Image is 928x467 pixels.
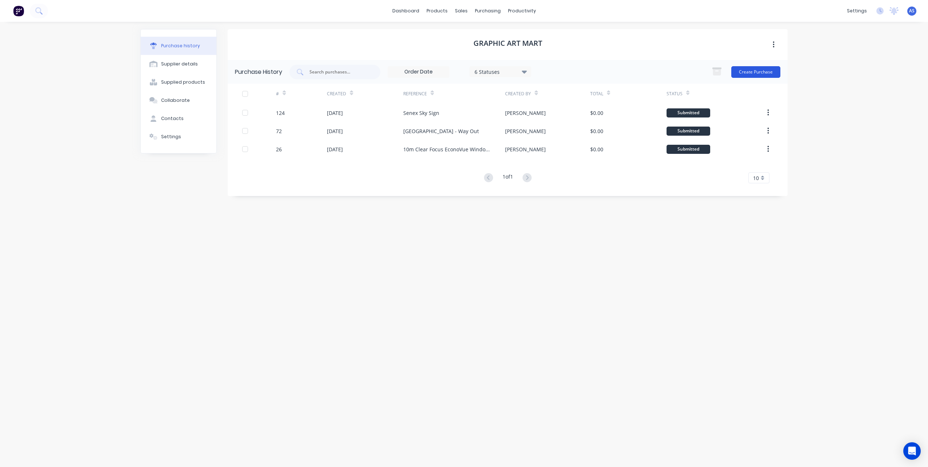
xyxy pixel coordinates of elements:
a: dashboard [389,5,423,16]
div: Submitted [667,127,710,136]
div: 72 [276,127,282,135]
img: Factory [13,5,24,16]
div: [PERSON_NAME] [505,127,546,135]
div: Submitted [667,145,710,154]
button: Settings [141,128,216,146]
div: # [276,91,279,97]
div: [PERSON_NAME] [505,109,546,117]
div: Collaborate [161,97,190,104]
div: 6 Statuses [475,68,527,75]
div: products [423,5,451,16]
div: Supplied products [161,79,205,85]
button: Purchase history [141,37,216,55]
div: Status [667,91,683,97]
div: [DATE] [327,109,343,117]
div: Created By [505,91,531,97]
div: Contacts [161,115,184,122]
button: Supplied products [141,73,216,91]
div: 1 of 1 [503,173,513,183]
button: Collaborate [141,91,216,109]
div: Submitted [667,108,710,117]
div: Settings [161,133,181,140]
div: Supplier details [161,61,198,67]
div: productivity [504,5,540,16]
div: 10m Clear Focus EconoVue Window Film [403,145,491,153]
div: 26 [276,145,282,153]
div: 124 [276,109,285,117]
button: Create Purchase [731,66,780,78]
div: Purchase history [161,43,200,49]
button: Supplier details [141,55,216,73]
div: $0.00 [590,109,603,117]
h1: Graphic Art Mart [473,39,542,48]
div: Total [590,91,603,97]
div: Created [327,91,346,97]
div: [DATE] [327,145,343,153]
div: [DATE] [327,127,343,135]
span: AS [909,8,915,14]
div: [PERSON_NAME] [505,145,546,153]
input: Search purchases... [309,68,369,76]
div: Reference [403,91,427,97]
div: purchasing [471,5,504,16]
span: 10 [753,174,759,182]
div: settings [843,5,871,16]
input: Order Date [388,67,449,77]
div: $0.00 [590,145,603,153]
div: Purchase History [235,68,282,76]
div: $0.00 [590,127,603,135]
div: sales [451,5,471,16]
div: Senex Sky Sign [403,109,439,117]
div: Open Intercom Messenger [903,442,921,460]
div: [GEOGRAPHIC_DATA] - Way Out [403,127,479,135]
button: Contacts [141,109,216,128]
